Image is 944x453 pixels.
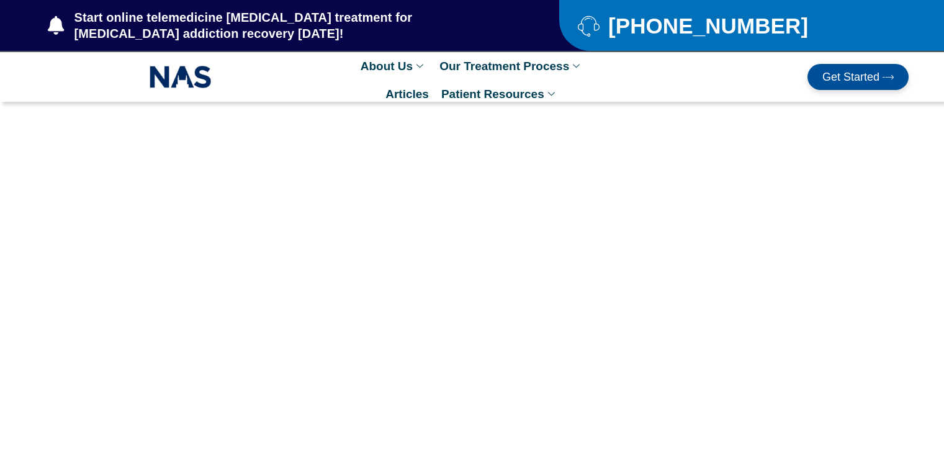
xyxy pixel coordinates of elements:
a: Get Started [807,64,909,90]
a: Articles [379,80,435,108]
span: Get Started [822,71,879,83]
img: NAS_email_signature-removebg-preview.png [150,63,212,91]
span: [PHONE_NUMBER] [605,18,808,34]
span: Start online telemedicine [MEDICAL_DATA] treatment for [MEDICAL_DATA] addiction recovery [DATE]! [71,9,510,42]
a: Our Treatment Process [433,52,590,80]
a: Start online telemedicine [MEDICAL_DATA] treatment for [MEDICAL_DATA] addiction recovery [DATE]! [48,9,510,42]
a: About Us [354,52,433,80]
a: Patient Resources [435,80,565,108]
a: [PHONE_NUMBER] [578,15,878,37]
